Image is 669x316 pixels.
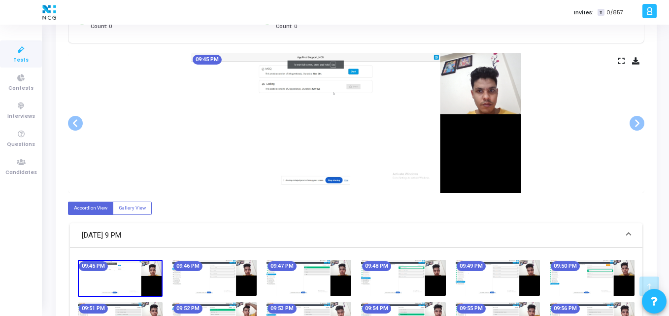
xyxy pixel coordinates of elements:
span: Questions [7,140,35,149]
label: Gallery View [113,202,152,215]
mat-expansion-panel-header: [DATE] 9 PM [70,223,642,248]
span: Interviews [7,112,35,121]
mat-chip: 09:45 PM [79,261,108,271]
span: Count: 0 [91,23,112,31]
img: screenshot-1747153220286.jpeg [550,260,635,296]
mat-panel-title: [DATE] 9 PM [82,230,619,241]
span: Count: 0 [276,23,297,31]
mat-chip: 09:55 PM [457,304,486,314]
span: T [598,9,604,16]
mat-chip: 09:53 PM [268,304,297,314]
span: 0/857 [606,8,623,17]
mat-chip: 09:46 PM [173,261,202,271]
mat-chip: 09:56 PM [551,304,580,314]
mat-chip: 09:54 PM [362,304,391,314]
img: screenshot-1747152920335.jpeg [78,260,163,297]
mat-chip: 09:52 PM [173,304,202,314]
img: screenshot-1747153040307.jpeg [267,260,351,296]
img: logo [40,2,59,22]
mat-chip: 09:50 PM [551,261,580,271]
span: Candidates [5,169,37,177]
mat-chip: 09:51 PM [79,304,108,314]
mat-chip: 09:49 PM [457,261,486,271]
mat-chip: 09:47 PM [268,261,297,271]
mat-chip: 09:48 PM [362,261,391,271]
img: screenshot-1747152980256.jpeg [172,260,257,296]
label: Invites: [574,8,594,17]
span: Tests [13,56,29,65]
img: screenshot-1747153160411.jpeg [456,260,540,296]
mat-chip: 09:45 PM [193,55,222,65]
img: screenshot-1747152920335.jpeg [191,53,521,193]
label: Accordion View [68,202,113,215]
img: screenshot-1747153100424.jpeg [361,260,446,296]
span: Contests [8,84,33,93]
